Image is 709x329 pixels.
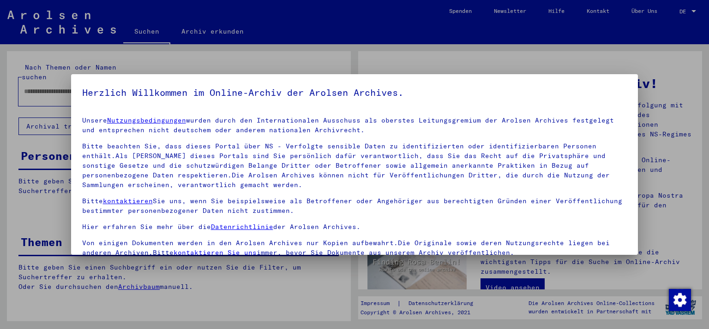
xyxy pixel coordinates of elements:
img: Zustimmung ändern [669,289,691,311]
p: Hier erfahren Sie mehr über die der Arolsen Archives. [82,222,627,232]
p: Von einigen Dokumenten werden in den Arolsen Archives nur Kopien aufbewahrt.Die Originale sowie d... [82,238,627,258]
a: Nutzungsbedingungen [107,116,186,124]
p: Bitte Sie uns, wenn Sie beispielsweise als Betroffener oder Angehöriger aus berechtigten Gründen ... [82,196,627,216]
p: Bitte beachten Sie, dass dieses Portal über NS - Verfolgte sensible Daten zu identifizierten oder... [82,141,627,190]
a: kontaktieren Sie uns [174,248,257,257]
p: Unsere wurden durch den Internationalen Ausschuss als oberstes Leitungsgremium der Arolsen Archiv... [82,116,627,135]
h5: Herzlich Willkommen im Online-Archiv der Arolsen Archives. [82,85,627,100]
a: Datenrichtlinie [211,223,273,231]
a: kontaktieren [103,197,153,205]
